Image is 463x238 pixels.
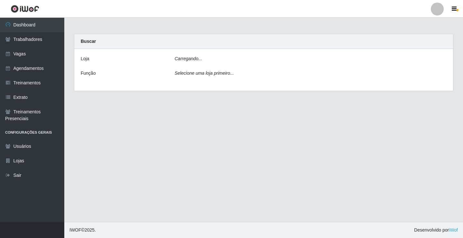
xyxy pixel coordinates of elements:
[81,55,89,62] label: Loja
[69,227,81,233] span: IWOF
[81,39,96,44] strong: Buscar
[175,71,234,76] i: Selecione uma loja primeiro...
[81,70,96,77] label: Função
[69,227,96,233] span: © 2025 .
[449,227,458,233] a: iWof
[414,227,458,233] span: Desenvolvido por
[175,56,202,61] i: Carregando...
[11,5,39,13] img: CoreUI Logo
